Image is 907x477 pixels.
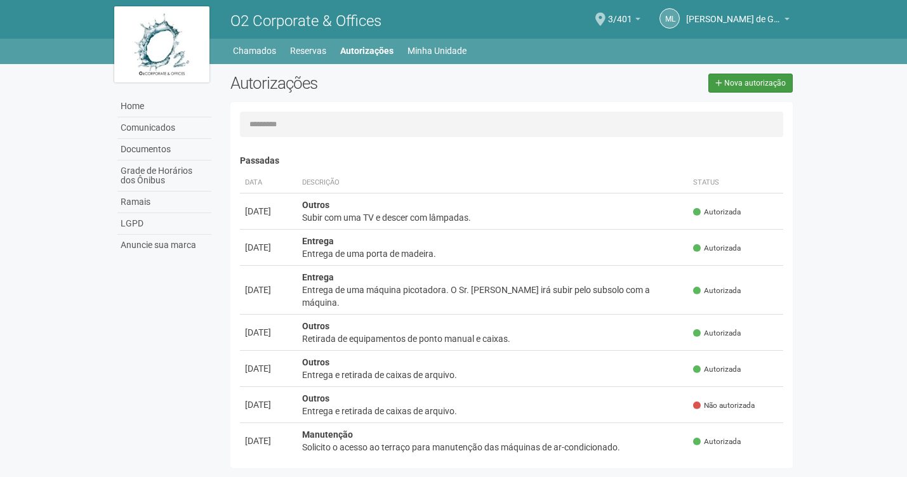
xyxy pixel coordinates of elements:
a: Anuncie sua marca [117,235,211,256]
span: Michele Lima de Gondra [686,2,781,24]
a: Reservas [290,42,326,60]
div: Entrega e retirada de caixas de arquivo. [302,369,684,381]
span: Autorizada [693,243,741,254]
div: [DATE] [245,362,292,375]
strong: Outros [302,393,329,403]
div: Solicito o acesso ao terraço para manutenção das máquinas de ar-condicionado. [302,441,684,454]
th: Data [240,173,297,193]
div: [DATE] [245,435,292,447]
div: Subir com uma TV e descer com lâmpadas. [302,211,684,224]
strong: Entrega [302,236,334,246]
a: Chamados [233,42,276,60]
a: Grade de Horários dos Ônibus [117,160,211,192]
span: O2 Corporate & Offices [230,12,381,30]
span: Autorizada [693,436,741,447]
span: 3/401 [608,2,632,24]
div: Retirada de equipamentos de ponto manual e caixas. [302,332,684,345]
span: Não autorizada [693,400,755,411]
div: Entrega de uma porta de madeira. [302,247,684,260]
a: Ramais [117,192,211,213]
th: Status [688,173,783,193]
a: 3/401 [608,16,640,26]
a: Documentos [117,139,211,160]
span: Autorizada [693,207,741,218]
a: Comunicados [117,117,211,139]
a: [PERSON_NAME] de Gondra [686,16,790,26]
strong: Outros [302,321,329,331]
span: Nova autorização [724,79,786,88]
h2: Autorizações [230,74,502,93]
a: LGPD [117,213,211,235]
a: Autorizações [340,42,394,60]
a: Home [117,96,211,117]
div: [DATE] [245,205,292,218]
a: Minha Unidade [407,42,467,60]
strong: Outros [302,200,329,210]
h4: Passadas [240,156,784,166]
span: Autorizada [693,364,741,375]
div: [DATE] [245,326,292,339]
th: Descrição [297,173,689,193]
img: logo.jpg [114,6,209,82]
a: ML [659,8,680,29]
div: [DATE] [245,241,292,254]
strong: Manutenção [302,429,353,440]
div: [DATE] [245,284,292,296]
span: Autorizada [693,285,741,296]
a: Nova autorização [708,74,793,93]
div: [DATE] [245,398,292,411]
span: Autorizada [693,328,741,339]
strong: Entrega [302,272,334,282]
strong: Outros [302,357,329,367]
div: Entrega de uma máquina picotadora. O Sr. [PERSON_NAME] irá subir pelo subsolo com a máquina. [302,284,684,309]
div: Entrega e retirada de caixas de arquivo. [302,405,684,417]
